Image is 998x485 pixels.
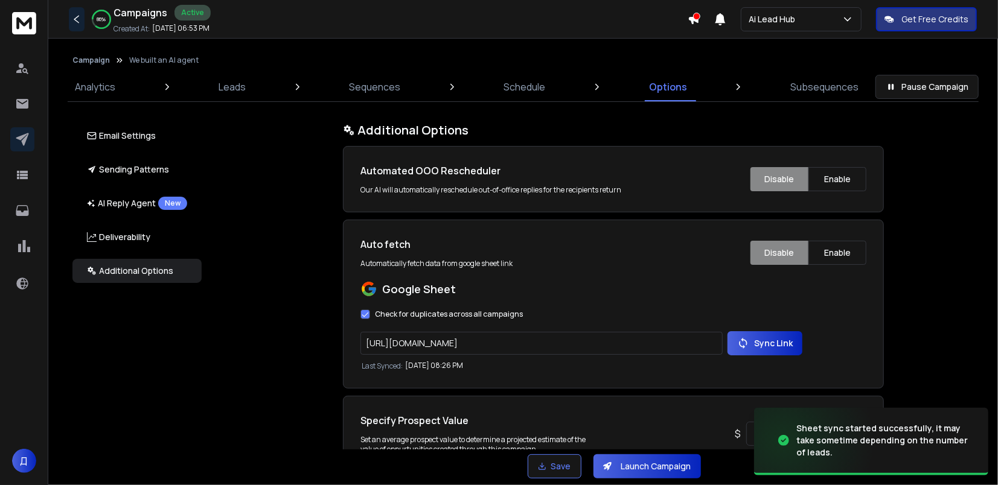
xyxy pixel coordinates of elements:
[87,130,156,142] p: Email Settings
[342,72,408,101] a: Sequences
[796,422,974,458] div: Sheet sync started successfully, it may take sometime depending on the number of leads.
[97,16,106,23] p: 86 %
[349,80,400,94] p: Sequences
[497,72,553,101] a: Schedule
[504,80,546,94] p: Schedule
[783,72,866,101] a: Subsequences
[875,75,979,99] button: Pause Campaign
[754,405,875,477] img: image
[129,55,199,65] p: We built an AI agent
[12,449,36,473] button: Д
[211,72,253,101] a: Leads
[876,7,977,31] button: Get Free Credits
[174,5,211,21] div: Active
[75,80,115,94] p: Analytics
[152,24,210,33] p: [DATE] 06:53 PM
[72,124,202,148] button: Email Settings
[790,80,859,94] p: Subsequences
[68,72,123,101] a: Analytics
[343,122,884,139] h1: Additional Options
[649,80,687,94] p: Options
[114,24,150,34] p: Created At:
[901,13,968,25] p: Get Free Credits
[219,80,246,94] p: Leads
[114,5,167,20] h1: Campaigns
[72,55,110,65] button: Campaign
[749,13,800,25] p: Ai Lead Hub
[642,72,694,101] a: Options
